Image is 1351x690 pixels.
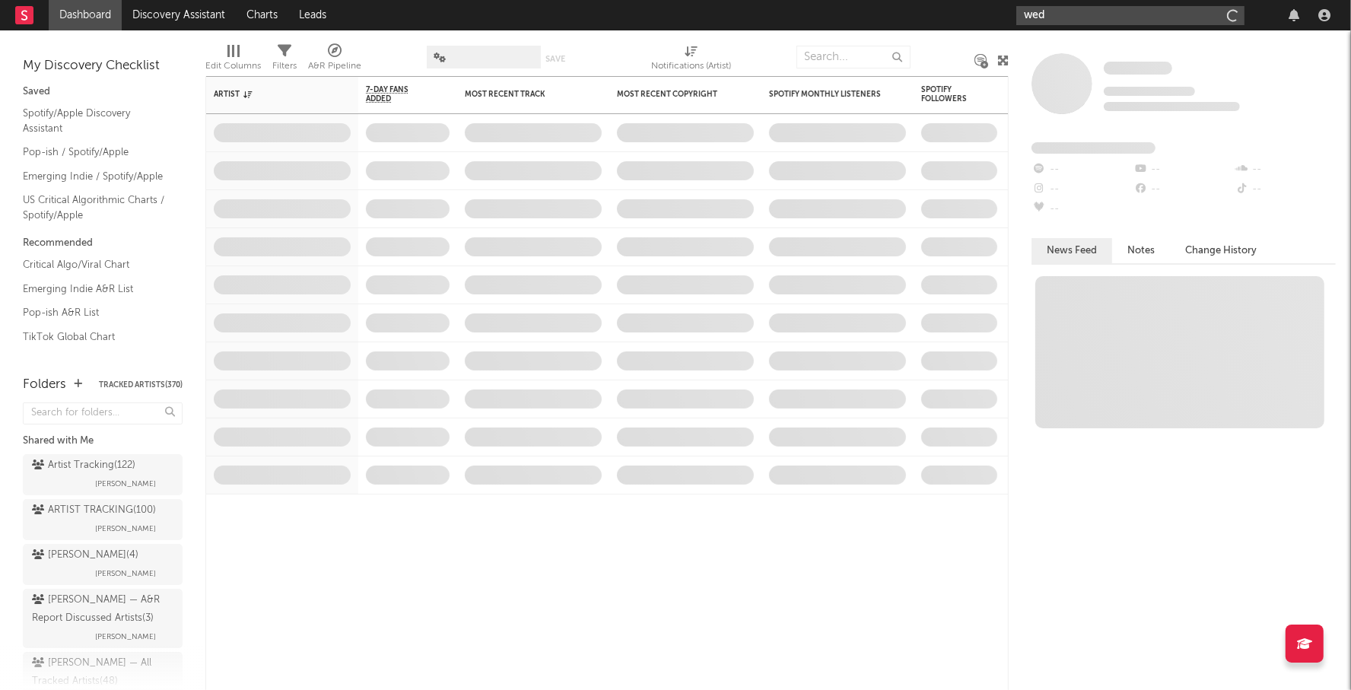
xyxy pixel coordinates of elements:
div: Recommended [23,234,183,253]
a: ARTIST TRACKING(100)[PERSON_NAME] [23,499,183,540]
span: Tracking Since: [DATE] [1104,87,1195,96]
div: Shared with Me [23,432,183,450]
div: Edit Columns [205,38,261,82]
div: -- [1032,160,1133,180]
span: [PERSON_NAME] [95,564,156,583]
a: Emerging Indie / Spotify/Apple [23,168,167,185]
div: Spotify Monthly Listeners [769,90,883,99]
span: [PERSON_NAME] [95,475,156,493]
a: US Critical Algorithmic Charts / Spotify/Apple [23,192,167,223]
div: Filters [272,38,297,82]
a: Spotify/Apple Discovery Assistant [23,105,167,136]
button: Notes [1112,238,1170,263]
div: Most Recent Copyright [617,90,731,99]
span: Some Artist [1104,62,1172,75]
div: -- [1032,199,1133,219]
div: Most Recent Track [465,90,579,99]
div: Artist Tracking ( 122 ) [32,456,135,475]
div: Filters [272,57,297,75]
input: Search for folders... [23,402,183,424]
span: [PERSON_NAME] [95,628,156,646]
span: 7-Day Fans Added [366,85,427,103]
div: ARTIST TRACKING ( 100 ) [32,501,156,520]
div: -- [1032,180,1133,199]
button: News Feed [1032,238,1112,263]
button: Tracked Artists(370) [99,381,183,389]
button: Change History [1170,238,1272,263]
a: Emerging Indie A&R List [23,281,167,297]
div: [PERSON_NAME] ( 4 ) [32,546,138,564]
div: -- [1133,160,1234,180]
div: -- [1235,180,1336,199]
a: Pop-ish A&R List [23,304,167,321]
button: Save [546,55,566,63]
div: Spotify Followers [921,85,974,103]
div: [PERSON_NAME] — A&R Report Discussed Artists ( 3 ) [32,591,170,628]
div: -- [1235,160,1336,180]
a: Artist Tracking(122)[PERSON_NAME] [23,454,183,495]
input: Search... [796,46,911,68]
a: Pop-ish / Spotify/Apple [23,144,167,161]
div: Edit Columns [205,57,261,75]
input: Search for artists [1016,6,1245,25]
div: A&R Pipeline [308,38,361,82]
a: [PERSON_NAME] — A&R Report Discussed Artists(3)[PERSON_NAME] [23,589,183,648]
div: Saved [23,83,183,101]
div: Notifications (Artist) [651,57,731,75]
div: Folders [23,376,66,394]
a: Some Artist [1104,61,1172,76]
span: 0 fans last week [1104,102,1240,111]
a: TikTok Global Chart [23,329,167,345]
a: [PERSON_NAME](4)[PERSON_NAME] [23,544,183,585]
div: -- [1133,180,1234,199]
div: A&R Pipeline [308,57,361,75]
span: [PERSON_NAME] [95,520,156,538]
span: Fans Added by Platform [1032,142,1156,154]
div: Notifications (Artist) [651,38,731,82]
div: My Discovery Checklist [23,57,183,75]
div: Artist [214,90,328,99]
a: Critical Algo/Viral Chart [23,256,167,273]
